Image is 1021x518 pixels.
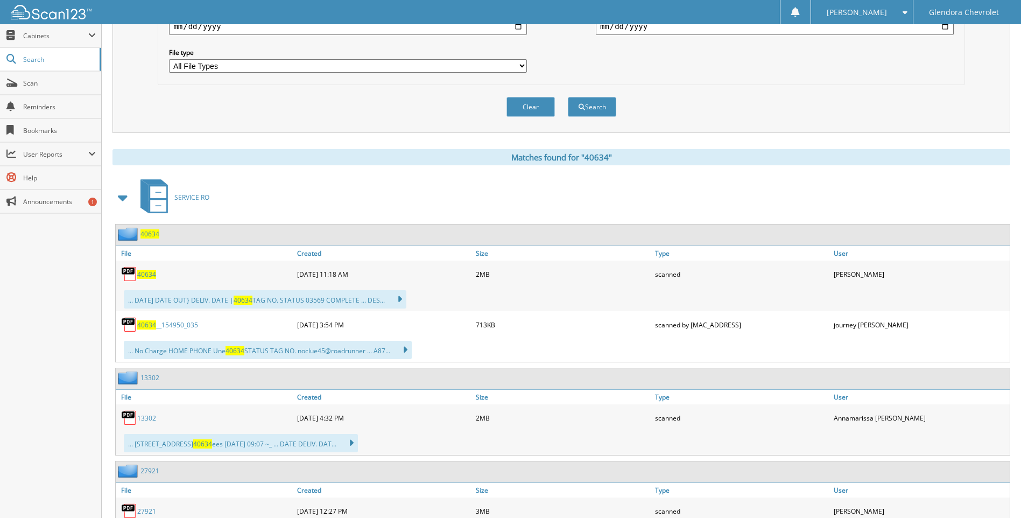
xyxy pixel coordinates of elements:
div: 2MB [473,263,652,285]
a: 40634 [140,229,159,239]
a: User [831,483,1010,498]
span: Cabinets [23,31,88,40]
button: Clear [506,97,555,117]
a: Created [294,390,473,404]
span: 40634 [137,320,156,330]
a: File [116,246,294,261]
div: Matches found for "40634" [112,149,1010,165]
a: File [116,390,294,404]
img: folder2.png [118,464,140,478]
img: folder2.png [118,227,140,241]
input: start [169,18,527,35]
div: 1 [88,198,97,206]
a: Type [652,390,831,404]
a: Type [652,483,831,498]
div: ... No Charge HOME PHONE Une STATUS TAG NO. noclue45@roadrunner ... A87... [124,341,412,359]
a: Size [473,390,652,404]
div: [DATE] 11:18 AM [294,263,473,285]
div: scanned [652,407,831,429]
span: Glendora Chevrolet [929,9,999,16]
div: [PERSON_NAME] [831,263,1010,285]
a: 40634 [137,270,156,279]
span: Reminders [23,102,96,111]
label: File type [169,48,527,57]
div: Annamarissa [PERSON_NAME] [831,407,1010,429]
div: scanned [652,263,831,285]
img: folder2.png [118,371,140,384]
a: SERVICE RO [134,176,209,219]
button: Search [568,97,616,117]
div: [DATE] 3:54 PM [294,314,473,335]
div: [DATE] 4:32 PM [294,407,473,429]
span: Scan [23,79,96,88]
span: [PERSON_NAME] [827,9,887,16]
a: Size [473,483,652,498]
a: 27921 [140,466,159,475]
a: User [831,246,1010,261]
img: PDF.png [121,410,137,426]
span: Search [23,55,94,64]
img: scan123-logo-white.svg [11,5,91,19]
div: scanned by [MAC_ADDRESS] [652,314,831,335]
span: 40634 [193,439,212,449]
div: 2MB [473,407,652,429]
span: SERVICE RO [174,193,209,202]
div: ... DATE] DATE OUT} DELIV. DATE | TAG NO. STATUS 03569 COMPLETE ... DES... [124,290,406,309]
div: ... [STREET_ADDRESS] ees [DATE] 09:07 ~_ ... DATE DELIV. DAT... [124,434,358,452]
div: 713KB [473,314,652,335]
img: PDF.png [121,317,137,333]
img: PDF.png [121,266,137,282]
a: User [831,390,1010,404]
a: 13302 [140,373,159,382]
a: Created [294,246,473,261]
div: journey [PERSON_NAME] [831,314,1010,335]
span: Bookmarks [23,126,96,135]
a: Created [294,483,473,498]
span: 40634 [226,346,244,355]
a: 27921 [137,507,156,516]
span: User Reports [23,150,88,159]
span: Announcements [23,197,96,206]
a: 40634__154950_035 [137,320,198,330]
span: 40634 [234,296,252,305]
input: end [596,18,954,35]
a: Size [473,246,652,261]
span: Help [23,173,96,183]
a: Type [652,246,831,261]
a: 13302 [137,414,156,423]
a: File [116,483,294,498]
